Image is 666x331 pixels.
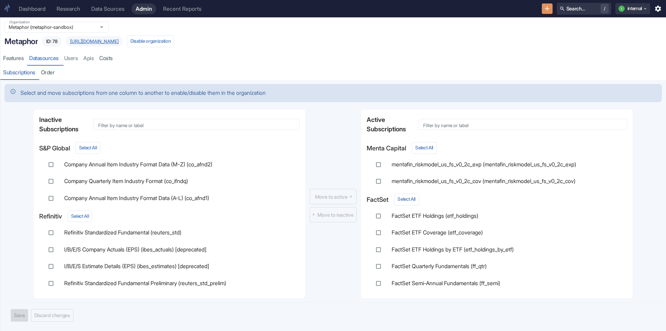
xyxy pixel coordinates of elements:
[39,207,62,225] p: Refinitiv
[64,262,294,271] span: I/B/E/S Estimate Details (EPS) (ibes_estimates) [deprecated]
[64,279,294,288] span: Refinitiv Standardized Fundamental Preliminary (reuters_std_prelim)
[96,51,116,66] a: costs
[39,292,79,310] p: OptionMetrics
[0,51,116,66] div: organization tabs
[91,6,125,12] div: Data Sources
[5,35,38,47] p: Metaphor
[97,23,106,32] button: Open
[159,3,206,14] a: Recent Reports
[38,66,58,80] a: Order
[0,51,26,66] a: features
[15,3,50,14] a: Dashboard
[0,66,38,80] a: Subscriptions
[26,51,61,66] a: datasources
[0,66,57,80] div: organization tabs
[64,246,294,254] span: I/B/E/S Company Actuals (EPS) (ibes_actuals) [deprecated]
[64,194,294,202] span: Company Annual Item Industry Format Data (A-L) (co_afnd1)
[87,3,129,14] a: Data Sources
[163,6,202,12] div: Recent Reports
[392,246,622,254] span: FactSet ETF Holdings by ETF (etf_holdings_by_etf)
[131,3,156,14] a: Admin
[367,191,388,208] p: FactSet
[392,212,622,220] span: FactSet ETF Holdings (etf_holdings)
[70,39,119,44] a: [URL][DOMAIN_NAME]
[57,6,80,12] div: Research
[367,139,406,157] p: Menta Capital
[39,115,89,134] p: Inactive Subscriptions
[20,86,266,100] div: Select and move subscriptions from one column to another to enable/disable them in the organization
[392,229,622,237] span: FactSet ETF Coverage (etf_coverage)
[9,19,30,25] label: Organization
[392,279,622,288] span: FactSet Semi-Annual Fundamentals (ff_semi)
[39,139,70,157] p: S&P Global
[542,3,553,14] button: New Resource
[618,6,625,12] div: i
[394,193,419,205] button: Select All
[136,6,152,12] div: Admin
[392,177,622,185] span: mentafin_riskmodel_us_fs_v0_2c_cov (mentafin_riskmodel_us_fs_v0_2c_cov)
[615,3,650,14] button: iinternal
[367,115,414,134] p: Active Subscriptions
[64,177,294,185] span: Company Quarterly Item Industry Format (co_ifndq)
[392,160,622,169] span: mentafin_riskmodel_us_fs_v0_2c_exp (mentafin_riskmodel_us_fs_v0_2c_exp)
[412,142,437,154] button: Select All
[19,6,45,12] div: Dashboard
[64,160,294,169] span: Company Annual Item Industry Format Data (M-Z) (co_afnd2)
[52,3,84,14] a: Research
[76,142,101,154] button: Select All
[68,210,93,222] button: Select All
[392,262,622,271] span: FactSet Quarterly Fundamentals (ff_qtr)
[42,39,62,44] span: ID: 78
[64,229,294,237] span: Refinitiv Standardized Fundamental (reuters_std)
[127,35,174,47] button: Disable organization
[557,3,611,15] button: Search.../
